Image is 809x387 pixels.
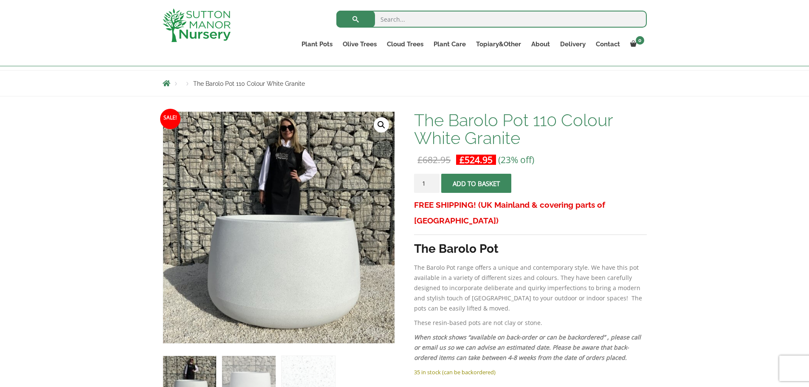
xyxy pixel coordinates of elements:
span: (23% off) [498,154,534,166]
a: Delivery [555,38,591,50]
strong: The Barolo Pot [414,242,499,256]
span: The Barolo Pot 110 Colour White Granite [193,80,305,87]
button: Add to basket [441,174,511,193]
nav: Breadcrumbs [163,80,647,87]
h1: The Barolo Pot 110 Colour White Granite [414,111,646,147]
span: 0 [636,36,644,45]
a: Topiary&Other [471,38,526,50]
a: Plant Care [428,38,471,50]
input: Product quantity [414,174,440,193]
a: Olive Trees [338,38,382,50]
bdi: 524.95 [459,154,493,166]
p: The Barolo Pot range offers a unique and contemporary style. We have this pot available in a vari... [414,263,646,314]
p: 35 in stock (can be backordered) [414,367,646,377]
a: Plant Pots [296,38,338,50]
a: About [526,38,555,50]
p: These resin-based pots are not clay or stone. [414,318,646,328]
a: Contact [591,38,625,50]
img: logo [163,8,231,42]
span: £ [417,154,423,166]
em: When stock shows “available on back-order or can be backordered” , please call or email us so we ... [414,333,641,362]
a: Cloud Trees [382,38,428,50]
h3: FREE SHIPPING! (UK Mainland & covering parts of [GEOGRAPHIC_DATA]) [414,197,646,229]
span: £ [459,154,465,166]
a: 0 [625,38,647,50]
a: View full-screen image gallery [374,117,389,133]
span: Sale! [160,109,180,129]
input: Search... [336,11,647,28]
bdi: 682.95 [417,154,451,166]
